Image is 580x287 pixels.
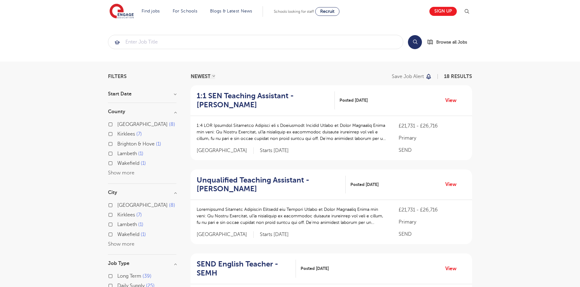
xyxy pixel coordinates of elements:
[197,176,346,194] a: Unqualified Teaching Assistant - [PERSON_NAME]
[117,141,155,147] span: Brighton & Hove
[169,202,175,208] span: 8
[117,151,121,155] input: Lambeth 1
[197,91,335,109] a: 1:1 SEN Teaching Assistant - [PERSON_NAME]
[117,160,121,164] input: Wakefield 1
[141,160,146,166] span: 1
[444,74,472,79] span: 18 RESULTS
[108,109,176,114] h3: County
[108,261,176,266] h3: Job Type
[117,151,137,156] span: Lambeth
[117,232,121,236] input: Wakefield 1
[260,147,289,154] p: Starts [DATE]
[320,9,334,14] span: Recruit
[117,122,168,127] span: [GEOGRAPHIC_DATA]
[117,273,121,277] input: Long Term 39
[117,202,121,206] input: [GEOGRAPHIC_DATA] 8
[197,147,254,154] span: [GEOGRAPHIC_DATA]
[117,232,139,237] span: Wakefield
[136,212,142,218] span: 7
[117,122,121,126] input: [GEOGRAPHIC_DATA] 8
[142,9,160,13] a: Find jobs
[315,7,339,16] a: Recruit
[399,218,466,226] p: Primary
[141,232,146,237] span: 1
[197,206,386,226] p: Loremipsumd Sitametc Adipiscin Elitsedd eiu Tempori Utlabo et Dolor Magnaaliq Enima min veni: Qu ...
[399,134,466,142] p: Primary
[445,96,461,104] a: View
[399,146,466,154] p: SEND
[108,74,127,79] span: Filters
[108,170,134,176] button: Show more
[117,141,121,145] input: Brighton & Hove 1
[173,9,197,13] a: For Schools
[399,230,466,238] p: SEND
[108,91,176,96] h3: Start Date
[138,222,143,227] span: 1
[110,4,134,19] img: Engage Education
[399,206,466,214] p: £21,731 - £26,716
[117,222,137,227] span: Lambeth
[143,273,152,279] span: 39
[197,260,291,278] h2: SEND English Teacher - SEMH
[408,35,422,49] button: Search
[108,241,134,247] button: Show more
[429,7,457,16] a: Sign up
[117,283,121,287] input: Daily Supply 25
[156,141,161,147] span: 1
[260,231,289,238] p: Starts [DATE]
[136,131,142,137] span: 7
[117,212,135,218] span: Kirklees
[392,74,432,79] button: Save job alert
[197,122,386,142] p: 1:4 LOR Ipsumdol Sitametco Adipisci eli s Doeiusmodt Incidid Utlabo et Dolor Magnaaliq Enima min ...
[436,39,467,46] span: Browse all Jobs
[197,231,254,238] span: [GEOGRAPHIC_DATA]
[117,131,121,135] input: Kirklees 7
[108,190,176,195] h3: City
[117,212,121,216] input: Kirklees 7
[117,202,168,208] span: [GEOGRAPHIC_DATA]
[210,9,252,13] a: Blogs & Latest News
[339,97,368,104] span: Posted [DATE]
[350,181,379,188] span: Posted [DATE]
[445,265,461,273] a: View
[445,180,461,188] a: View
[197,176,341,194] h2: Unqualified Teaching Assistant - [PERSON_NAME]
[117,160,139,166] span: Wakefield
[169,122,175,127] span: 8
[399,122,466,130] p: £21,731 - £26,716
[197,260,296,278] a: SEND English Teacher - SEMH
[117,131,135,137] span: Kirklees
[392,74,424,79] p: Save job alert
[427,39,472,46] a: Browse all Jobs
[108,35,403,49] input: Submit
[138,151,143,156] span: 1
[274,9,314,14] span: Schools looking for staff
[197,91,330,109] h2: 1:1 SEN Teaching Assistant - [PERSON_NAME]
[117,273,141,279] span: Long Term
[117,222,121,226] input: Lambeth 1
[301,265,329,272] span: Posted [DATE]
